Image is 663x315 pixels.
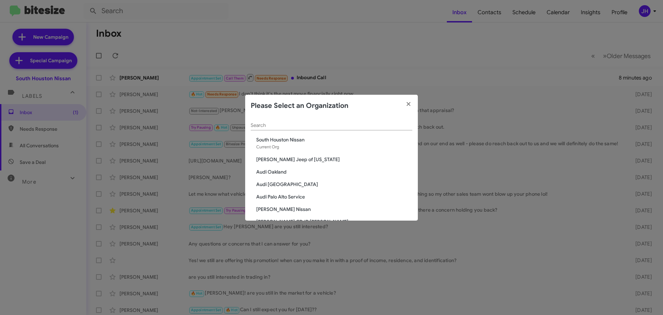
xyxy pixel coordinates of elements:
[256,144,279,149] span: Current Org
[256,206,412,213] span: [PERSON_NAME] Nissan
[251,100,348,111] h2: Please Select an Organization
[256,136,412,143] span: South Houston Nissan
[256,156,412,163] span: [PERSON_NAME] Jeep of [US_STATE]
[256,193,412,200] span: Audi Palo Alto Service
[256,218,412,225] span: [PERSON_NAME] CDJR [PERSON_NAME]
[256,168,412,175] span: Audi Oakland
[256,181,412,188] span: Audi [GEOGRAPHIC_DATA]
